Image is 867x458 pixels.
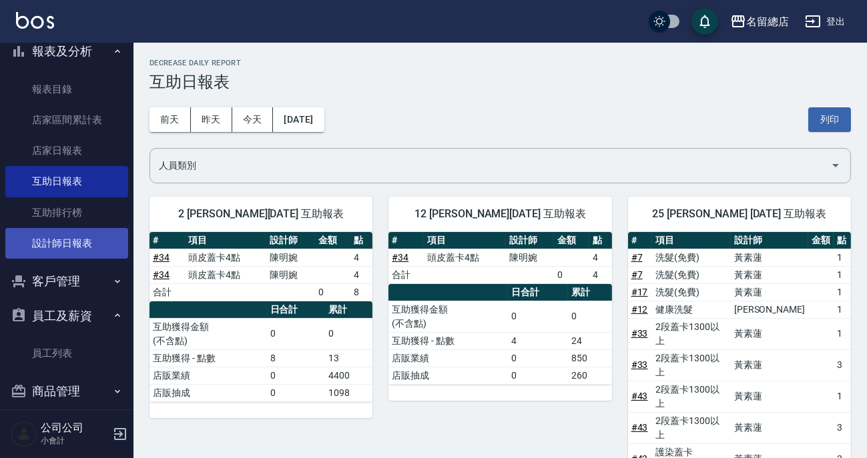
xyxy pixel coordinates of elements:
[267,349,326,367] td: 8
[628,232,653,249] th: #
[424,249,506,266] td: 頭皮蓋卡4點
[185,232,267,249] th: 項目
[631,252,643,263] a: #7
[5,74,128,105] a: 報表目錄
[631,269,643,280] a: #7
[150,107,191,132] button: 前天
[325,384,372,401] td: 1098
[731,249,808,266] td: 黃素蓮
[508,349,568,367] td: 0
[350,283,373,301] td: 8
[554,266,589,283] td: 0
[153,252,170,263] a: #34
[267,301,326,319] th: 日合計
[388,232,611,284] table: a dense table
[731,318,808,349] td: 黃素蓮
[404,207,595,221] span: 12 [PERSON_NAME][DATE] 互助報表
[185,266,267,283] td: 頭皮蓋卡4點
[652,349,730,381] td: 2段蓋卡1300以上
[5,299,128,333] button: 員工及薪資
[150,318,267,349] td: 互助獲得金額 (不含點)
[568,284,612,301] th: 累計
[589,249,612,266] td: 4
[350,249,373,266] td: 4
[150,59,851,67] h2: Decrease Daily Report
[554,232,589,249] th: 金額
[267,367,326,384] td: 0
[731,301,808,318] td: [PERSON_NAME]
[150,349,267,367] td: 互助獲得 - 點數
[568,301,612,332] td: 0
[350,266,373,283] td: 4
[5,166,128,197] a: 互助日報表
[5,228,128,259] a: 設計師日報表
[589,266,612,283] td: 4
[325,318,372,349] td: 0
[568,367,612,384] td: 260
[631,304,648,315] a: #12
[631,391,648,401] a: #43
[191,107,232,132] button: 昨天
[424,232,506,249] th: 項目
[185,249,267,266] td: 頭皮蓋卡4點
[834,301,851,318] td: 1
[388,349,508,367] td: 店販業績
[725,8,794,35] button: 名留總店
[150,367,267,384] td: 店販業績
[508,367,568,384] td: 0
[325,367,372,384] td: 4400
[652,412,730,443] td: 2段蓋卡1300以上
[150,283,185,301] td: 合計
[808,107,851,132] button: 列印
[652,381,730,412] td: 2段蓋卡1300以上
[644,207,835,221] span: 25 [PERSON_NAME] [DATE] 互助報表
[388,301,508,332] td: 互助獲得金額 (不含點)
[266,232,314,249] th: 設計師
[691,8,718,35] button: save
[508,284,568,301] th: 日合計
[568,332,612,349] td: 24
[834,249,851,266] td: 1
[834,266,851,283] td: 1
[834,232,851,249] th: 點
[388,367,508,384] td: 店販抽成
[267,318,326,349] td: 0
[834,381,851,412] td: 1
[731,381,808,412] td: 黃素蓮
[631,287,648,297] a: #17
[834,412,851,443] td: 3
[5,338,128,369] a: 員工列表
[5,34,128,69] button: 報表及分析
[5,374,128,409] button: 商品管理
[834,283,851,301] td: 1
[267,384,326,401] td: 0
[388,332,508,349] td: 互助獲得 - 點數
[631,422,648,433] a: #43
[150,384,267,401] td: 店販抽成
[508,332,568,349] td: 4
[746,13,789,30] div: 名留總店
[652,266,730,283] td: 洗髮(免費)
[388,266,424,283] td: 合計
[150,73,851,91] h3: 互助日報表
[266,266,314,283] td: 陳明婉
[808,232,834,249] th: 金額
[652,232,730,249] th: 項目
[232,107,274,132] button: 今天
[350,232,373,249] th: 點
[325,301,372,319] th: 累計
[800,9,851,34] button: 登出
[5,105,128,135] a: 店家區間累計表
[589,232,612,249] th: 點
[731,412,808,443] td: 黃素蓮
[652,283,730,301] td: 洗髮(免費)
[731,283,808,301] td: 黃素蓮
[731,349,808,381] td: 黃素蓮
[834,349,851,381] td: 3
[150,232,185,249] th: #
[5,135,128,166] a: 店家日報表
[506,249,554,266] td: 陳明婉
[834,318,851,349] td: 1
[315,232,350,249] th: 金額
[388,232,424,249] th: #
